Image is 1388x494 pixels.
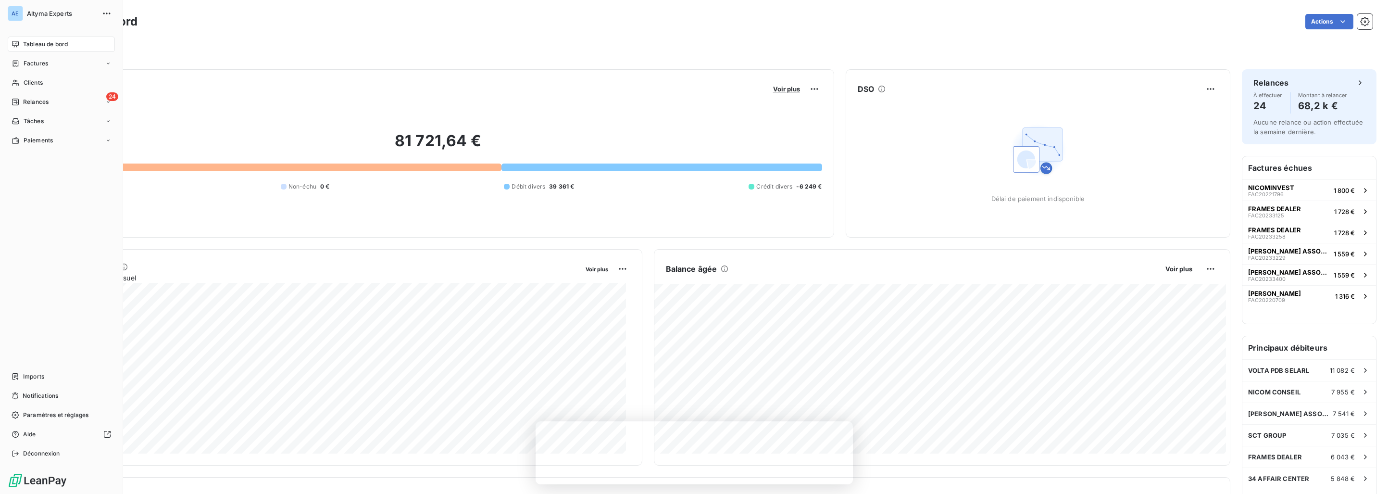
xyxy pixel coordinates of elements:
h4: 24 [1253,98,1282,114]
button: FRAMES DEALERFAC202332581 728 € [1242,222,1376,243]
span: 7 035 € [1331,431,1355,439]
span: Paiements [24,136,53,145]
span: FAC20233125 [1248,213,1284,218]
span: Tâches [24,117,44,126]
span: NICOMINVEST [1248,184,1294,191]
span: 1 728 € [1334,208,1355,215]
span: 7 541 € [1333,410,1355,418]
span: 1 559 € [1334,250,1355,258]
button: NICOMINVESTFAC202217961 800 € [1242,179,1376,201]
h2: 81 721,64 € [54,131,822,160]
span: 0 € [320,182,329,191]
span: Déconnexion [23,449,60,458]
h6: Balance âgée [666,263,717,275]
span: 11 082 € [1330,367,1355,374]
span: 39 361 € [549,182,574,191]
span: VOLTA PDB SELARL [1248,367,1309,374]
button: Voir plus [583,265,611,273]
span: 1 800 € [1334,187,1355,194]
span: FRAMES DEALER [1248,453,1302,461]
span: Crédit divers [756,182,792,191]
span: Clients [24,78,43,87]
span: FAC20233258 [1248,234,1286,240]
span: [PERSON_NAME] ASSOCIES [1248,247,1330,255]
span: [PERSON_NAME] ASSOCIES [1248,410,1333,418]
span: Tableau de bord [23,40,68,49]
span: Notifications [23,392,58,400]
button: Voir plus [1163,265,1195,273]
h6: Factures échues [1242,156,1376,179]
span: SCT GROUP [1248,431,1286,439]
span: Montant à relancer [1298,92,1347,98]
button: [PERSON_NAME] ASSOCIESFAC202332291 559 € [1242,243,1376,264]
span: Voir plus [1165,265,1192,273]
span: Paramètres et réglages [23,411,88,419]
h6: DSO [858,83,874,95]
span: Relances [23,98,49,106]
button: FRAMES DEALERFAC202331251 728 € [1242,201,1376,222]
iframe: Enquête de LeanPay [536,421,853,484]
span: Voir plus [586,266,608,273]
button: [PERSON_NAME]FAC202207091 316 € [1242,285,1376,306]
span: [PERSON_NAME] [1248,290,1301,297]
span: FRAMES DEALER [1248,226,1301,234]
span: 1 728 € [1334,229,1355,237]
button: Actions [1305,14,1353,29]
div: AE [8,6,23,21]
span: Chiffre d'affaires mensuel [54,273,579,283]
span: Débit divers [512,182,545,191]
button: [PERSON_NAME] ASSOCIESFAC202334001 559 € [1242,264,1376,285]
h6: Relances [1253,77,1288,89]
span: 1 316 € [1335,292,1355,300]
span: 6 043 € [1331,453,1355,461]
span: 34 AFFAIR CENTER [1248,475,1309,482]
span: NICOM CONSEIL [1248,388,1300,396]
h6: Principaux débiteurs [1242,336,1376,359]
span: 5 848 € [1331,475,1355,482]
span: [PERSON_NAME] ASSOCIES [1248,268,1330,276]
span: Voir plus [773,85,800,93]
span: 7 955 € [1331,388,1355,396]
span: 24 [106,92,118,101]
span: Imports [23,372,44,381]
a: Aide [8,427,115,442]
span: Altyma Experts [27,10,96,17]
span: Non-échu [288,182,316,191]
span: FAC20233229 [1248,255,1286,261]
img: Logo LeanPay [8,473,67,488]
img: Empty state [1007,120,1069,181]
iframe: Intercom live chat [1355,461,1378,484]
span: Délai de paiement indisponible [991,195,1085,203]
h4: 68,2 k € [1298,98,1347,114]
span: À effectuer [1253,92,1282,98]
span: Factures [24,59,48,68]
span: 1 559 € [1334,271,1355,279]
span: FAC20220709 [1248,297,1285,303]
span: Aucune relance ou action effectuée la semaine dernière. [1253,118,1363,136]
span: Aide [23,430,36,439]
span: FRAMES DEALER [1248,205,1301,213]
span: -6 249 € [796,182,822,191]
span: FAC20221796 [1248,191,1284,197]
button: Voir plus [770,85,803,93]
span: FAC20233400 [1248,276,1286,282]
